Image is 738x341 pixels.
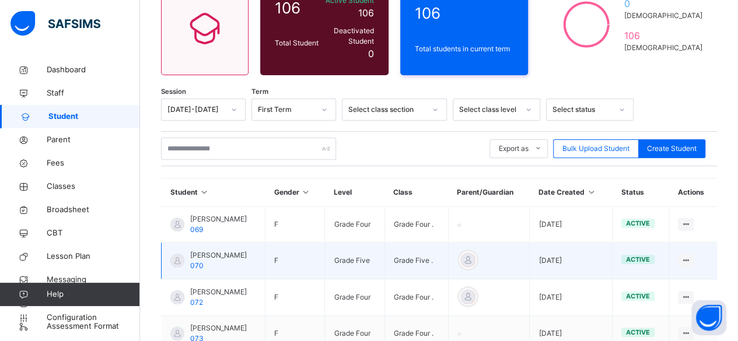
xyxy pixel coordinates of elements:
span: Fees [47,157,140,169]
th: Student [162,178,265,207]
span: Deactivated Student [324,26,374,47]
td: F [265,207,325,242]
th: Class [384,178,448,207]
span: active [626,292,650,300]
span: 070 [190,261,204,270]
span: [DEMOGRAPHIC_DATA] [624,10,702,21]
i: Sort in Ascending Order [301,188,311,196]
td: Grade Four . [384,279,448,316]
span: 106 [624,29,702,43]
span: active [626,328,650,336]
img: safsims [11,11,100,36]
th: Actions [669,178,717,207]
span: 106 [358,7,374,19]
span: Parent [47,134,140,146]
td: [DATE] [530,279,613,316]
th: Parent/Guardian [448,178,530,207]
span: 0 [368,48,374,59]
span: Staff [47,87,140,99]
span: [DEMOGRAPHIC_DATA] [624,43,702,53]
i: Sort in Ascending Order [200,188,209,196]
span: Configuration [47,312,139,324]
th: Gender [265,178,325,207]
th: Level [325,178,384,207]
span: 069 [190,225,203,234]
span: active [626,255,650,263]
span: [PERSON_NAME] [190,250,247,261]
div: Select class level [459,104,519,115]
th: Status [613,178,669,207]
span: Bulk Upload Student [562,143,629,154]
td: Grade Four . [384,207,448,242]
td: Grade Five [325,242,384,279]
span: Term [251,87,268,97]
div: Select class section [348,104,425,115]
td: Grade Four [325,279,384,316]
td: F [265,279,325,316]
div: [DATE]-[DATE] [167,104,224,115]
span: Messaging [47,274,140,286]
td: Grade Five . [384,242,448,279]
span: Help [47,289,139,300]
span: Classes [47,181,140,192]
span: 072 [190,298,203,307]
span: active [626,219,650,227]
td: F [265,242,325,279]
td: Grade Four [325,207,384,242]
span: [PERSON_NAME] [190,287,247,297]
i: Sort in Ascending Order [586,188,596,196]
td: [DATE] [530,207,613,242]
div: Total Student [272,35,321,51]
th: Date Created [530,178,613,207]
span: [PERSON_NAME] [190,323,247,333]
td: [DATE] [530,242,613,279]
span: Session [161,87,186,97]
span: Dashboard [47,64,140,76]
span: Export as [499,143,529,154]
button: Open asap [691,300,726,335]
span: Create Student [647,143,697,154]
span: Broadsheet [47,204,140,216]
span: Total students in current term [415,44,514,54]
span: 106 [415,2,514,24]
span: Student [48,111,140,122]
span: CBT [47,227,140,239]
span: Lesson Plan [47,251,140,262]
span: [PERSON_NAME] [190,214,247,224]
div: First Term [258,104,314,115]
div: Select status [552,104,612,115]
